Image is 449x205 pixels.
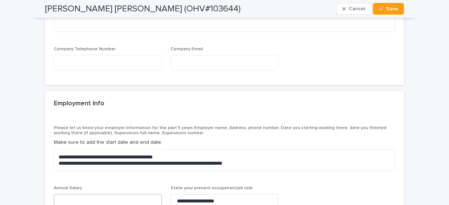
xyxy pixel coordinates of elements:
[373,3,404,15] button: Save
[45,4,241,14] h2: [PERSON_NAME] [PERSON_NAME] (OHV#103644)
[54,126,386,135] span: Please let us know your employer information for the past 5 years Employer name, Address, phone n...
[171,186,253,190] span: State your present occupation/job role
[54,139,395,146] p: Make sure to add the start date and end date.
[349,6,365,11] span: Cancel
[386,6,398,11] span: Save
[336,3,371,15] button: Cancel
[54,47,116,51] span: Company Telephone Number
[171,47,203,51] span: Company Email
[54,186,82,190] span: Annual Salary
[54,100,104,108] h2: Employment Info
